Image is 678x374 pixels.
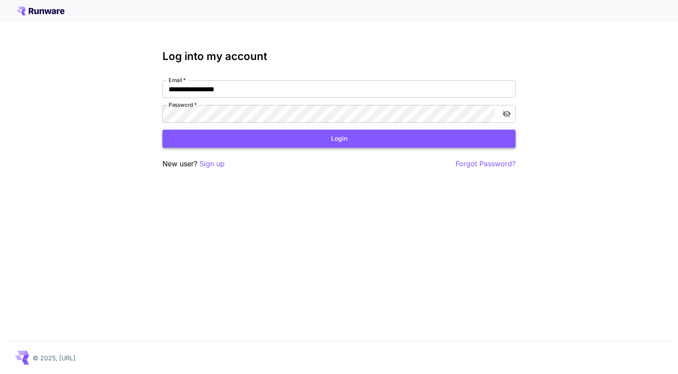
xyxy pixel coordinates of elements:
[33,353,75,363] p: © 2025, [URL]
[499,106,515,122] button: toggle password visibility
[162,50,516,63] h3: Log into my account
[456,158,516,169] button: Forgot Password?
[162,130,516,148] button: Login
[200,158,225,169] button: Sign up
[169,76,186,84] label: Email
[169,101,197,108] label: Password
[162,158,225,169] p: New user?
